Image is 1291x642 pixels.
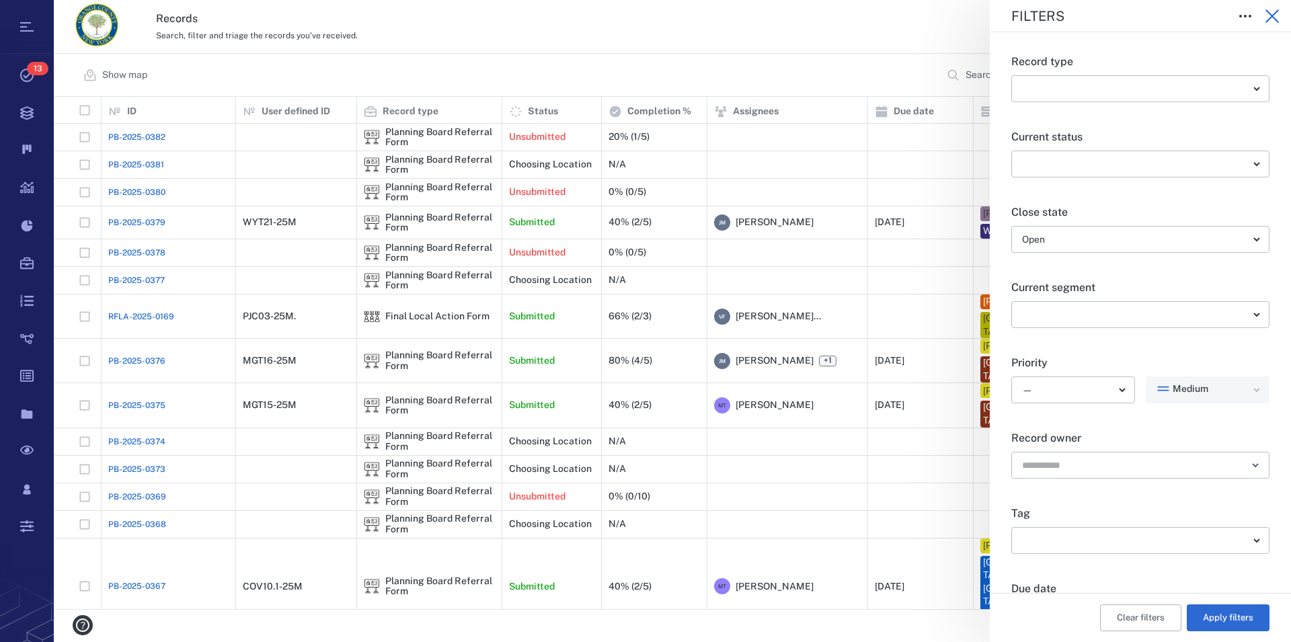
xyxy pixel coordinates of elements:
button: Toggle to Edit Boxes [1232,3,1259,30]
span: Medium [1173,383,1208,396]
p: Record owner [1011,430,1269,446]
p: Tag [1011,506,1269,522]
p: Priority [1011,355,1269,371]
button: Open [1246,456,1265,475]
p: Close state [1011,204,1269,220]
p: Due date [1011,581,1269,597]
button: Clear filters [1100,604,1181,631]
div: Filters [1011,9,1221,23]
div: — [1022,383,1113,398]
span: Help [30,9,56,22]
div: Open [1022,232,1248,247]
p: Record type [1011,54,1269,70]
span: 13 [27,62,48,75]
p: Current segment [1011,280,1269,296]
p: Current status [1011,129,1269,145]
button: Apply filters [1187,604,1269,631]
button: Close [1259,3,1286,30]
